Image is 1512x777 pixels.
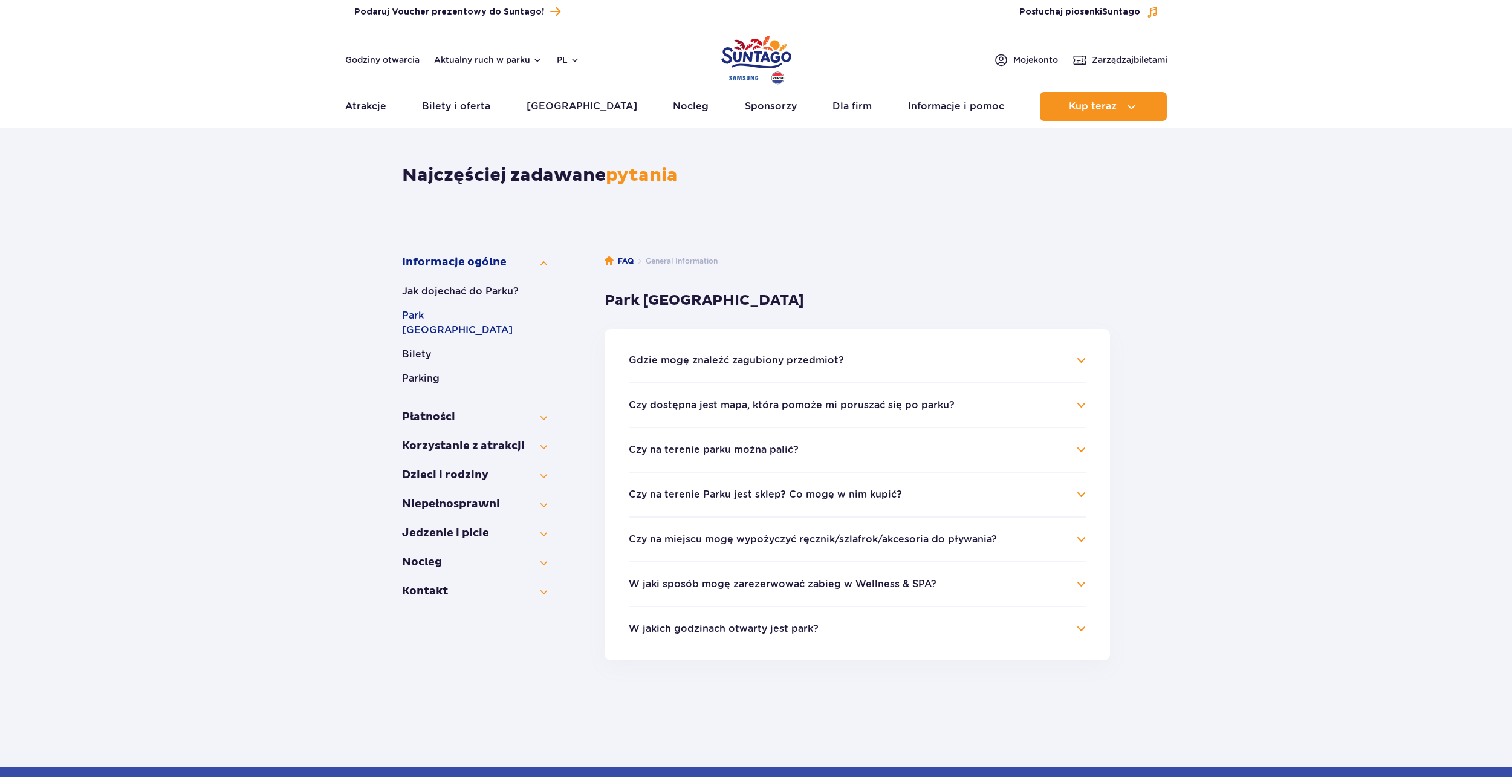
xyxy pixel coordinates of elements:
button: Jak dojechać do Parku? [402,284,547,299]
button: Kup teraz [1040,92,1167,121]
span: Zarządzaj biletami [1092,54,1167,66]
button: Parking [402,371,547,386]
a: Park of Poland [721,30,791,86]
button: Jedzenie i picie [402,526,547,541]
button: Czy dostępna jest mapa, która pomoże mi poruszać się po parku? [629,400,955,411]
a: FAQ [605,255,634,267]
button: Kontakt [402,584,547,599]
a: Bilety i oferta [422,92,490,121]
a: Dla firm [832,92,872,121]
button: Czy na terenie parku można palić? [629,444,799,455]
a: Mojekonto [994,53,1058,67]
button: Nocleg [402,555,547,570]
button: Korzystanie z atrakcji [402,439,547,454]
a: Informacje i pomoc [908,92,1004,121]
button: Płatności [402,410,547,424]
button: Aktualny ruch w parku [434,55,542,65]
button: Informacje ogólne [402,255,547,270]
button: Gdzie mogę znaleźć zagubiony przedmiot? [629,355,844,366]
button: Czy na miejscu mogę wypożyczyć ręcznik/szlafrok/akcesoria do pływania? [629,534,997,545]
a: Atrakcje [345,92,386,121]
button: Posłuchaj piosenkiSuntago [1019,6,1158,18]
span: Moje konto [1013,54,1058,66]
button: W jaki sposób mogę zarezerwować zabieg w Wellness & SPA? [629,579,936,590]
a: Podaruj Voucher prezentowy do Suntago! [354,4,560,20]
button: pl [557,54,580,66]
a: Zarządzajbiletami [1072,53,1167,67]
button: Dzieci i rodziny [402,468,547,483]
a: Sponsorzy [745,92,797,121]
span: Podaruj Voucher prezentowy do Suntago! [354,6,544,18]
button: Niepełno­sprawni [402,497,547,512]
button: Bilety [402,347,547,362]
li: General Information [634,255,718,267]
span: Posłuchaj piosenki [1019,6,1140,18]
button: Czy na terenie Parku jest sklep? Co mogę w nim kupić? [629,489,902,500]
a: Godziny otwarcia [345,54,420,66]
a: [GEOGRAPHIC_DATA] [527,92,637,121]
button: Park [GEOGRAPHIC_DATA] [402,308,547,337]
h3: Park [GEOGRAPHIC_DATA] [605,291,1110,310]
span: pytania [606,164,678,186]
button: W jakich godzinach otwarty jest park? [629,623,819,634]
a: Nocleg [673,92,709,121]
span: Kup teraz [1069,101,1117,112]
span: Suntago [1102,8,1140,16]
h1: Najczęściej zadawane [402,164,1110,186]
